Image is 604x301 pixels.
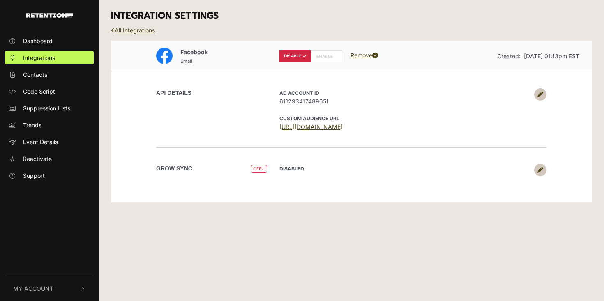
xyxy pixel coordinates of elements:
span: [DATE] 01:13pm EST [524,53,579,60]
span: My Account [13,284,53,293]
a: Event Details [5,135,94,149]
label: DISABLE [279,50,311,62]
span: Support [23,171,45,180]
span: OFF [251,165,267,173]
span: Dashboard [23,37,53,45]
small: Email [180,58,192,64]
span: Contacts [23,70,47,79]
span: Code Script [23,87,55,96]
strong: AD Account ID [279,90,319,96]
span: Integrations [23,53,55,62]
a: Code Script [5,85,94,98]
span: 611293417489651 [279,97,530,106]
a: Trends [5,118,94,132]
img: Facebook [156,48,173,64]
a: Dashboard [5,34,94,48]
a: [URL][DOMAIN_NAME] [279,123,343,130]
a: Integrations [5,51,94,64]
span: Created: [497,53,521,60]
img: Retention.com [26,13,73,18]
label: ENABLE [311,50,342,62]
span: Trends [23,121,41,129]
span: Facebook [180,48,208,55]
strong: DISABLED [279,165,304,172]
h3: INTEGRATION SETTINGS [111,10,592,22]
a: Reactivate [5,152,94,165]
span: Suppression Lists [23,104,70,113]
a: All Integrations [111,27,155,34]
span: Event Details [23,138,58,146]
strong: CUSTOM AUDIENCE URL [279,115,339,122]
button: My Account [5,276,94,301]
a: Contacts [5,68,94,81]
a: Suppression Lists [5,101,94,115]
a: Support [5,169,94,182]
label: Grow Sync [156,164,192,173]
label: API DETAILS [156,89,191,97]
a: Remove [350,52,378,59]
span: Reactivate [23,154,52,163]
